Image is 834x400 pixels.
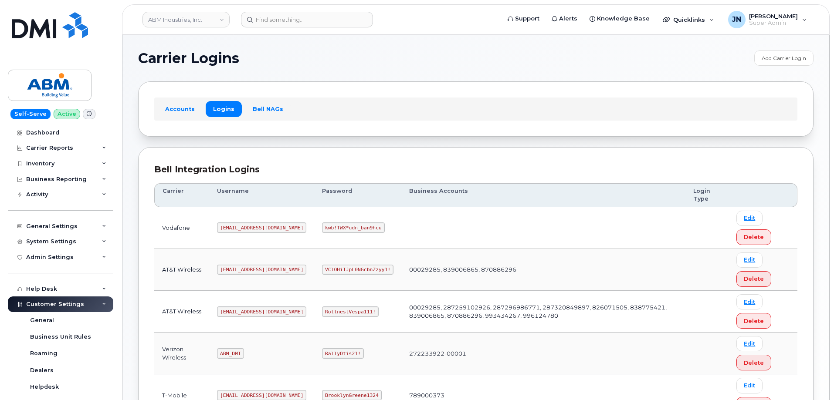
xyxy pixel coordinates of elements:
td: 272233922-00001 [401,333,685,374]
button: Delete [736,313,771,329]
span: Carrier Logins [138,52,239,65]
button: Delete [736,355,771,370]
span: Delete [744,233,764,241]
a: Edit [736,294,763,309]
th: Login Type [685,183,729,207]
td: Verizon Wireless [154,333,209,374]
code: [EMAIL_ADDRESS][DOMAIN_NAME] [217,306,306,317]
a: Bell NAGs [245,101,291,117]
code: [EMAIL_ADDRESS][DOMAIN_NAME] [217,222,306,233]
a: Add Carrier Login [754,50,814,66]
th: Carrier [154,183,209,207]
span: Delete [744,317,764,325]
a: Accounts [158,101,202,117]
button: Delete [736,271,771,287]
div: Bell Integration Logins [154,163,797,176]
td: 00029285, 839006865, 870886296 [401,249,685,291]
code: RallyOtis21! [322,348,363,359]
td: 00029285, 287259102926, 287296986771, 287320849897, 826071505, 838775421, 839006865, 870886296, 9... [401,291,685,333]
a: Edit [736,378,763,393]
th: Username [209,183,314,207]
td: Vodafone [154,207,209,249]
code: VClOHiIJpL0NGcbnZzyy1! [322,265,393,275]
th: Password [314,183,401,207]
span: Delete [744,359,764,367]
code: [EMAIL_ADDRESS][DOMAIN_NAME] [217,265,306,275]
td: AT&T Wireless [154,291,209,333]
a: Edit [736,336,763,351]
code: ABM_DMI [217,348,244,359]
code: kwb!TWX*udn_ban9hcu [322,222,384,233]
a: Logins [206,101,242,117]
a: Edit [736,211,763,226]
td: AT&T Wireless [154,249,209,291]
span: Delete [744,275,764,283]
code: RottnestVespa111! [322,306,379,317]
a: Edit [736,252,763,268]
th: Business Accounts [401,183,685,207]
button: Delete [736,229,771,245]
